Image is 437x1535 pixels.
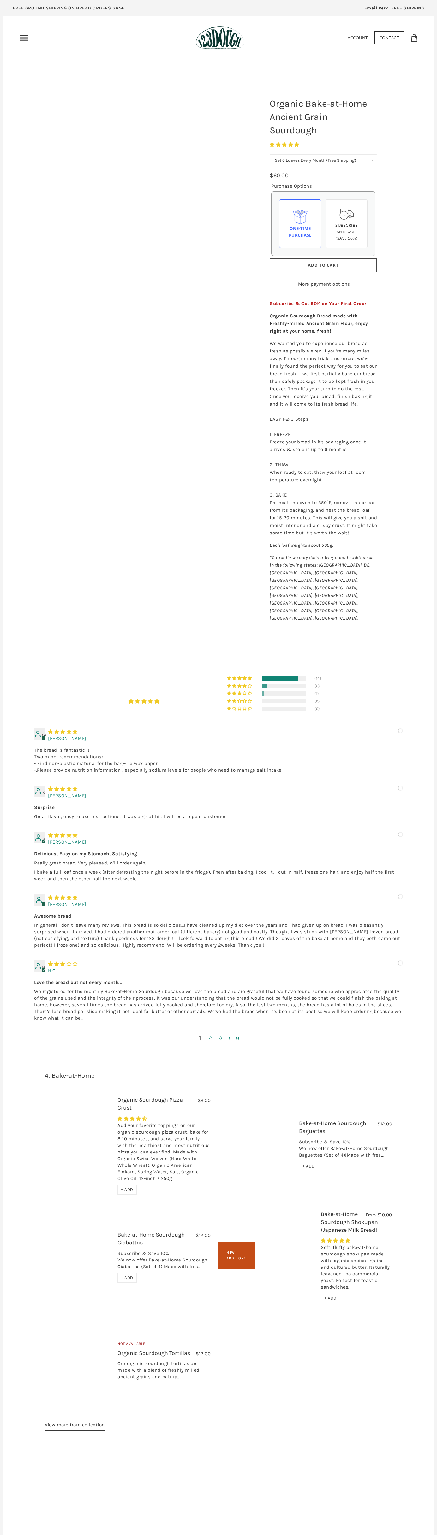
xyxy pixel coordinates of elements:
div: Average rating is 4.76 stars [89,698,199,705]
div: $60.00 [270,171,289,180]
span: [PERSON_NAME] [48,793,86,798]
a: Bake-at-Home Sourdough Baguettes [226,1113,291,1178]
div: + ADD [117,1273,137,1283]
b: Awesome bread [34,913,403,919]
span: $12.00 [196,1351,211,1357]
em: *Currently we only deliver by ground to addresses in the following states: [GEOGRAPHIC_DATA], DE,... [270,555,374,621]
div: + ADD [321,1294,340,1303]
div: (14) [314,676,322,681]
a: Organic Sourdough Pizza Crust [117,1096,183,1111]
p: We wanted you to experience our bread as fresh as possible even if you’re many miles away. Throug... [270,340,377,537]
a: Bake-at-Home Sourdough Ciabattas [45,1236,110,1278]
div: One-time Purchase [284,225,316,238]
p: Really great bread. Very pleased. Will order again. [34,860,403,866]
em: Each loaf weights about 500g. [270,542,333,548]
a: Page 4 [234,1034,242,1042]
span: + ADD [121,1187,133,1192]
strong: Organic Sourdough Bread made with Freshly-milled Ancient Grain Flour, enjoy right at your home, f... [270,313,368,334]
a: Organic Sourdough Tortillas [45,1319,110,1405]
a: Page 3 [216,1034,226,1042]
div: New Addition! [218,1242,255,1269]
b: Surprise [34,804,403,811]
b: Love the bread but not every month... [34,979,403,986]
a: Email Perk: FREE SHIPPING [355,3,434,16]
p: Great flavor, easy to use instructions. It was a great hit. I will be a repeat customer [34,813,403,820]
div: Subscribe & Save 10% We now offer Bake-at-Home Sourdough Ciabattas (Set of 4)!Made with fres... [117,1250,211,1273]
div: W [34,728,45,740]
div: H [34,960,45,972]
span: $10.00 [377,1212,392,1218]
div: + ADD [117,1185,137,1195]
b: Delicious, Easy on my Stomach, Satisfying [34,851,403,857]
span: (Save 50%) [336,236,357,241]
a: 4. Bake-at-Home [45,1072,95,1079]
span: [PERSON_NAME] [48,736,86,741]
a: Account [348,35,368,40]
p: FREE GROUND SHIPPING ON BREAD ORDERS $65+ [13,5,124,12]
div: Our organic sourdough tortillas are made with a blend of freshly milled ancient grains and natura... [117,1360,211,1383]
div: 6% (1) reviews with 3 star rating [227,691,253,696]
a: More payment options [298,280,350,290]
span: + ADD [324,1296,337,1301]
div: Not Available [117,1341,211,1349]
h1: Organic Bake-at-Home Ancient Grain Sourdough [265,94,382,140]
p: We registered for the monthly Bake-at-Home Sourdough because we love the bread and are grateful t... [34,988,403,1021]
a: Bake-at-Home Sourdough Shokupan (Japanese Milk Bread) [263,1232,313,1281]
span: [PERSON_NAME] [48,901,86,907]
span: Subscribe & Get 50% on Your First Order [270,301,367,306]
span: 4.29 stars [117,1116,148,1122]
span: Add to Cart [308,262,339,268]
div: J [34,894,45,906]
span: 5 star review [48,729,78,735]
div: 12% (2) reviews with 4 star rating [227,684,253,688]
span: [PERSON_NAME] [48,839,86,845]
p: I bake a full loaf once a week (after defrosting the night before in the fridge). Then after baki... [34,869,403,882]
a: Bake-at-Home Sourdough Ciabattas [117,1231,185,1246]
a: Organic Sourdough Pizza Crust [45,1113,110,1177]
span: $8.00 [198,1098,211,1103]
div: K [34,786,45,797]
p: In general I don’t leave many reviews. This bread is so delicious…I have cleaned up my diet over ... [34,922,403,948]
a: Organic Sourdough Tortillas [117,1350,190,1357]
a: Bake-at-Home Sourdough Shokupan (Japanese Milk Bread) [321,1211,378,1233]
button: Add to Cart [270,258,377,272]
div: (1) [314,691,322,696]
legend: Purchase Options [271,182,312,190]
span: 5 star review [48,833,78,838]
div: Add your favorite toppings on our organic sourdough pizza crust, bake for 8-10 minutes, and serve... [117,1122,211,1185]
span: 5 star review [48,786,78,792]
span: $12.00 [196,1232,211,1238]
a: Contact [374,31,404,44]
span: + ADD [121,1275,133,1280]
span: $12.00 [377,1121,392,1127]
a: FREE GROUND SHIPPING ON BREAD ORDERS $65+ [3,3,134,16]
span: Email Perk: FREE SHIPPING [364,5,425,11]
span: 4.76 stars [270,142,301,147]
span: Subscribe and save [335,222,358,235]
span: + ADD [302,1164,315,1169]
div: 82% (14) reviews with 5 star rating [227,676,253,681]
a: View more from collection [45,1421,105,1431]
span: 5.00 stars [321,1238,352,1243]
nav: Primary [19,33,29,43]
a: Bake-at-Home Sourdough Baguettes [299,1120,366,1135]
p: The bread is fantastic !! Two minor recommendations: - Find non-plastic material for the bag-- I.... [34,747,403,774]
div: + ADD [299,1162,318,1171]
a: Page 2 [226,1034,234,1042]
span: H.C. [48,968,57,973]
a: Organic Bake-at-Home Ancient Grain Sourdough [32,91,244,220]
div: S [34,832,45,843]
span: From [366,1212,376,1218]
div: Subscribe & Save 10% We now offer Bake-at-Home Sourdough Baguettes (Set of 4)!Made with fres... [299,1139,392,1162]
img: 123Dough Bakery [196,26,244,50]
div: (2) [314,684,322,688]
div: Soft, fluffy bake-at-home sourdough shokupan made with organic ancient grains and cultured butter... [321,1244,392,1294]
a: Page 2 [206,1034,216,1042]
span: 3 star review [48,961,78,967]
span: 5 star review [48,895,78,900]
